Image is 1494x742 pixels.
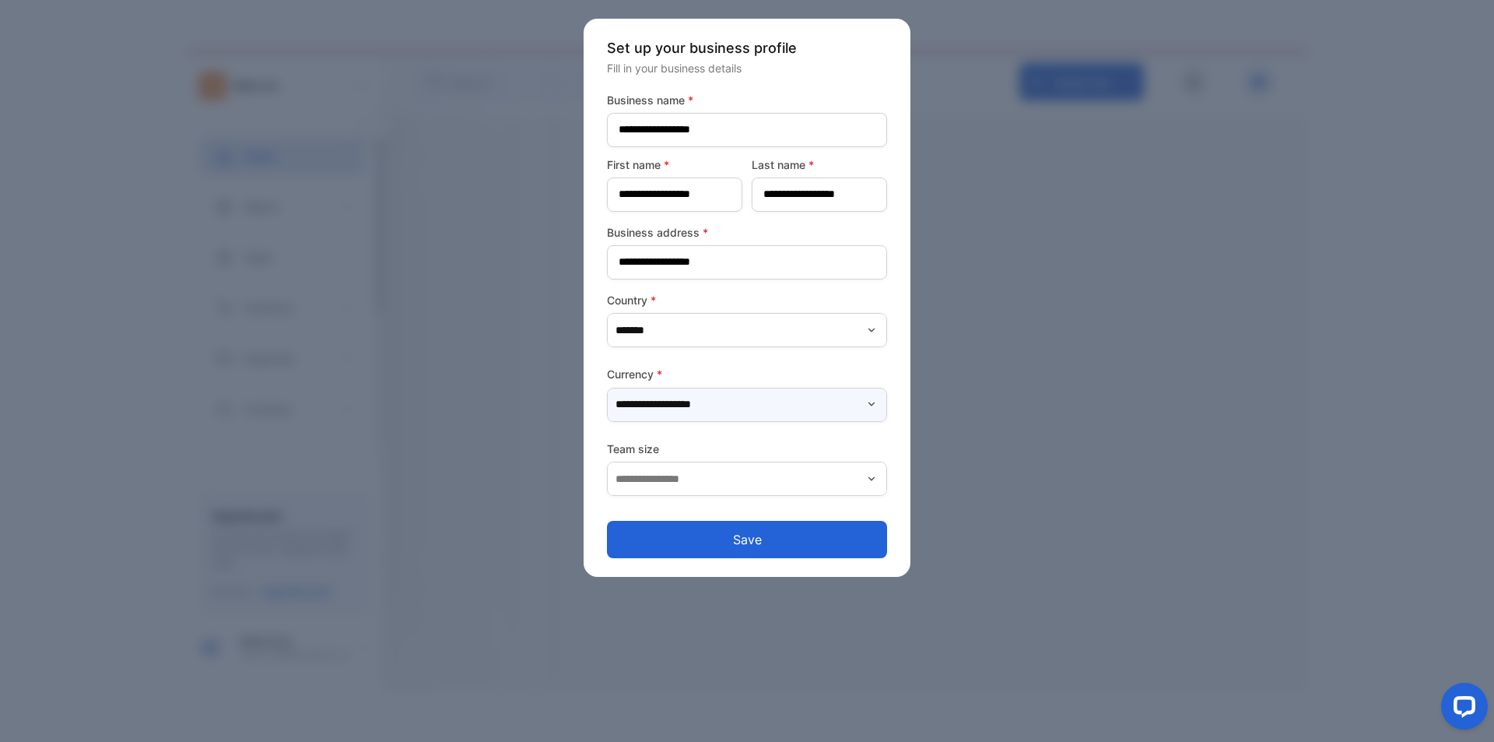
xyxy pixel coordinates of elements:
[607,92,887,108] label: Business name
[1429,677,1494,742] iframe: LiveChat chat widget
[607,441,887,457] label: Team size
[607,292,887,308] label: Country
[607,521,887,558] button: Save
[607,224,887,241] label: Business address
[607,366,887,382] label: Currency
[607,37,887,58] p: Set up your business profile
[607,156,742,173] label: First name
[752,156,887,173] label: Last name
[607,60,887,76] p: Fill in your business details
